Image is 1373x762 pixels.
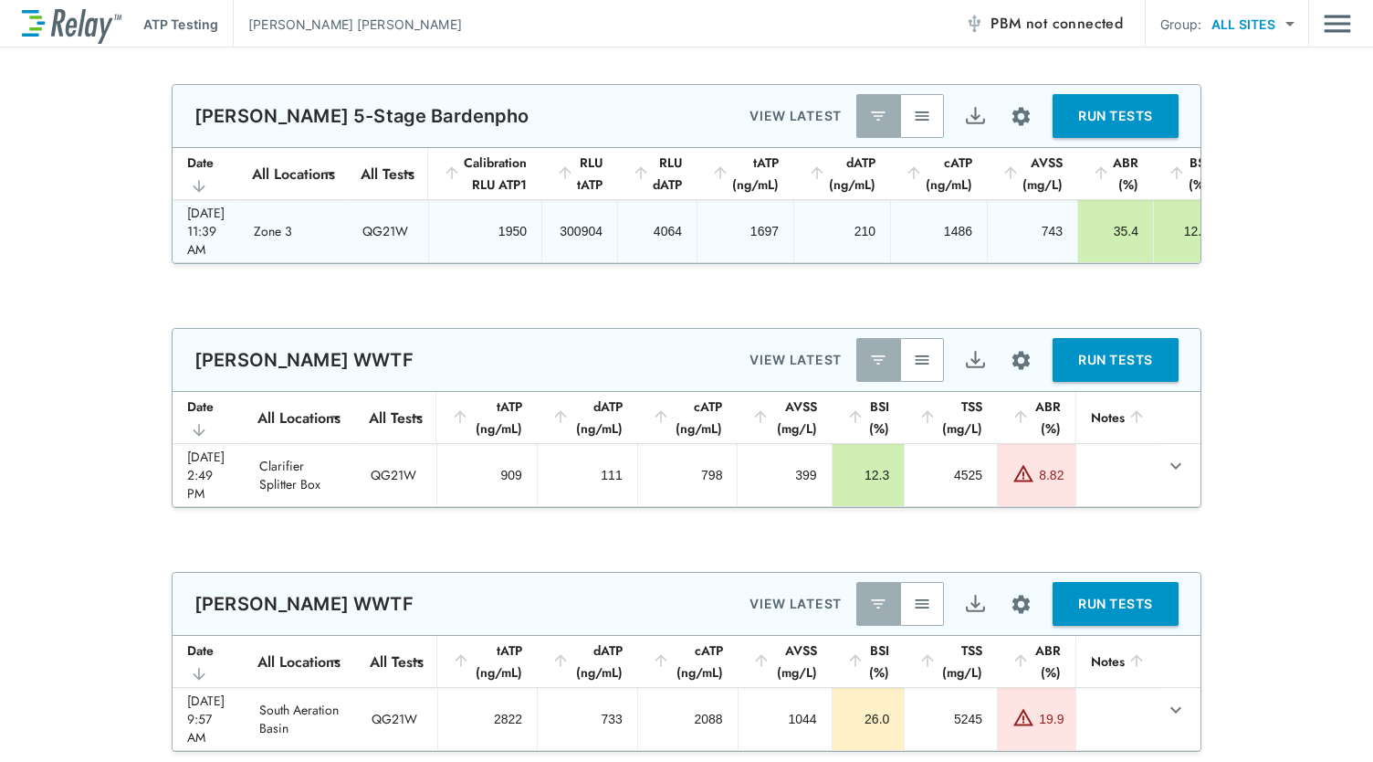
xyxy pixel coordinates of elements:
[194,105,529,127] p: [PERSON_NAME] 5-Stage Bardenpho
[965,15,983,33] img: Offline Icon
[552,466,623,484] div: 111
[953,94,997,138] button: Export
[753,710,817,728] div: 1044
[652,396,723,439] div: cATP (ng/mL)
[752,466,816,484] div: 399
[846,640,890,683] div: BSI (%)
[1160,450,1191,482] button: expand row
[749,593,842,615] p: VIEW LATEST
[905,152,972,196] div: cATP (ng/mL)
[990,11,1123,37] span: PBM
[869,107,887,125] img: Latest
[964,349,987,372] img: Export Icon
[653,710,723,728] div: 2088
[846,396,890,439] div: BSI (%)
[173,148,239,200] th: Date
[953,338,997,382] button: Export
[444,222,527,240] div: 1950
[918,640,982,683] div: TSS (mg/L)
[1011,396,1061,439] div: ABR (%)
[356,399,435,436] div: All Tests
[1012,462,1034,484] img: Warning
[633,222,682,240] div: 4064
[357,688,437,750] td: QG21W
[749,349,842,371] p: VIEW LATEST
[913,595,931,613] img: View All
[919,466,982,484] div: 4525
[1324,6,1351,41] img: Drawer Icon
[194,593,414,615] p: [PERSON_NAME] WWTF
[1002,222,1063,240] div: 743
[997,336,1045,385] button: Site setup
[847,710,890,728] div: 26.0
[452,640,522,683] div: tATP (ng/mL)
[1053,582,1179,626] button: RUN TESTS
[1169,222,1209,240] div: 12.4
[953,582,997,626] button: Export
[187,204,225,259] div: [DATE] 11:39 AM
[556,152,603,196] div: RLU tATP
[173,392,1200,507] table: sticky table
[187,692,230,746] div: [DATE] 9:57 AM
[1053,338,1179,382] button: RUN TESTS
[964,105,987,128] img: Export Icon
[919,710,982,728] div: 5245
[1011,640,1061,683] div: ABR (%)
[1010,349,1032,372] img: Settings Icon
[239,200,348,262] td: Zone 3
[752,640,817,683] div: AVSS (mg/L)
[348,200,428,262] td: QG21W
[143,15,218,34] p: ATP Testing
[551,396,623,439] div: dATP (ng/mL)
[958,5,1130,42] button: PBM not connected
[749,105,842,127] p: VIEW LATEST
[1012,706,1034,728] img: Warning
[552,710,623,728] div: 733
[1091,407,1146,429] div: Notes
[1026,13,1123,34] span: not connected
[1168,152,1209,196] div: BSI (%)
[22,5,121,44] img: LuminUltra Relay
[913,107,931,125] img: View All
[711,152,779,196] div: tATP (ng/mL)
[348,155,427,192] div: All Tests
[632,152,682,196] div: RLU dATP
[808,152,875,196] div: dATP (ng/mL)
[173,636,1200,751] table: sticky table
[751,396,816,439] div: AVSS (mg/L)
[173,392,245,444] th: Date
[245,688,357,750] td: South Aeration Basin
[653,466,723,484] div: 798
[1010,593,1032,616] img: Settings Icon
[1010,105,1032,128] img: Settings Icon
[1093,222,1138,240] div: 35.4
[1092,152,1138,196] div: ABR (%)
[997,92,1045,141] button: Site setup
[906,222,972,240] div: 1486
[239,155,348,192] div: All Locations
[869,351,887,369] img: Latest
[551,640,623,683] div: dATP (ng/mL)
[913,351,931,369] img: View All
[1091,651,1146,672] div: Notes
[452,466,521,484] div: 909
[1001,152,1063,196] div: AVSS (mg/L)
[1039,710,1064,728] div: 19.9
[847,466,890,484] div: 12.3
[1053,94,1179,138] button: RUN TESTS
[869,595,887,613] img: Latest
[712,222,779,240] div: 1697
[1160,15,1201,34] p: Group:
[809,222,875,240] div: 210
[357,643,436,680] div: All Tests
[918,396,982,439] div: TSS (mg/L)
[453,710,522,728] div: 2822
[356,444,436,506] td: QG21W
[443,152,527,196] div: Calibration RLU ATP1
[187,448,230,503] div: [DATE] 2:49 PM
[245,643,353,680] div: All Locations
[451,396,521,439] div: tATP (ng/mL)
[245,399,353,436] div: All Locations
[1160,694,1191,725] button: expand row
[1039,466,1064,484] div: 8.82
